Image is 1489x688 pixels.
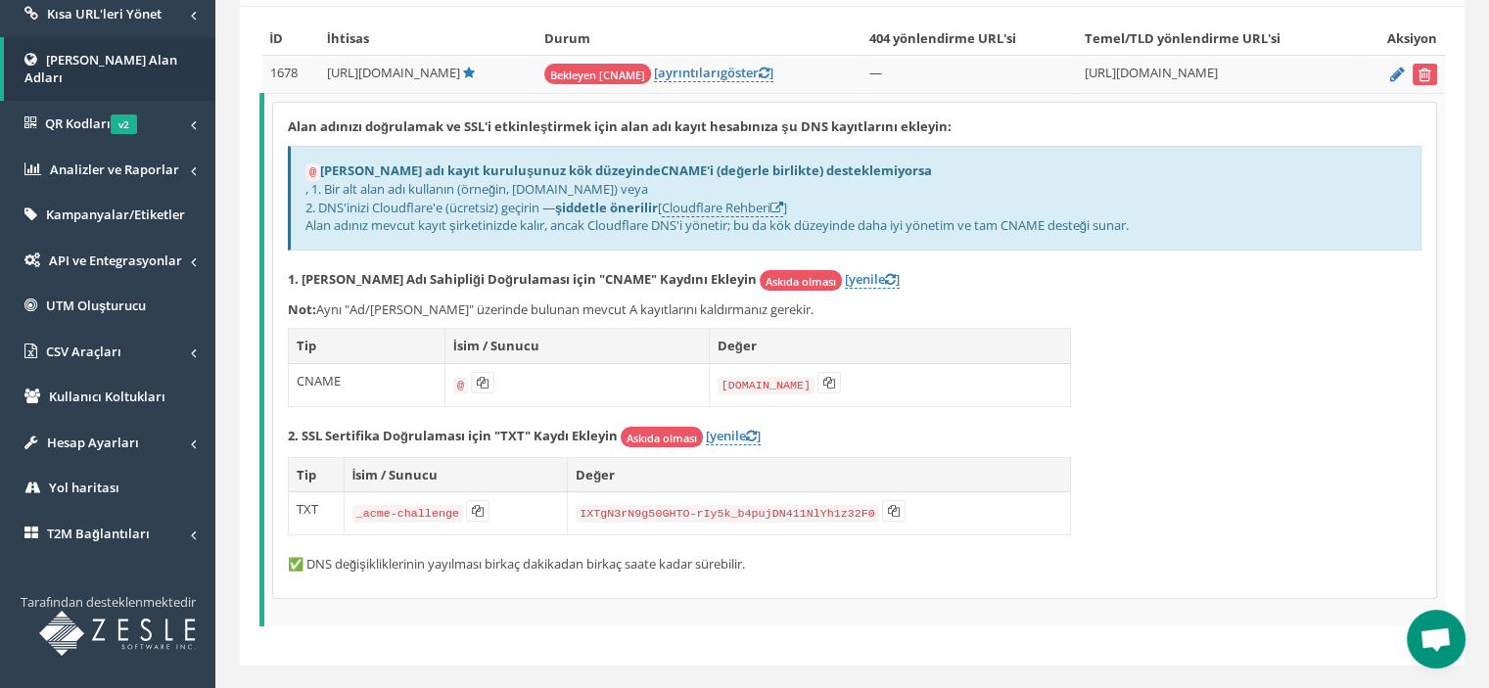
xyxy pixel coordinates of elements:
font: İD [270,29,284,47]
code: IXTgN3rN9g50GHTO-rIy5k_b4pujDN411NlYh1z32F0 [576,505,879,523]
font: Değer [718,337,757,354]
font: CNAME'i (değerle birlikte) desteklemiyorsa [661,161,932,179]
font: Temel/TLD yönlendirme URL'si [1085,29,1280,47]
font: Durum [544,29,590,47]
font: Kısa URL'leri Yönet [47,5,162,23]
font: Tip [297,466,316,483]
font: İsim / Sunucu [352,466,439,483]
code: [DOMAIN_NAME] [718,377,814,394]
font: İsim / Sunucu [453,337,539,354]
font: Tarafından desteklenmektedir [21,593,196,611]
a: [yenile] [706,427,761,445]
code: @ [453,377,468,394]
font: Değer [576,466,615,483]
font: 1678 [270,64,298,81]
font: Aynı "Ad/[PERSON_NAME]" üzerinde bulunan mevcut A kayıtlarını kaldırmanız gerekir. [316,300,814,318]
font: Not: [288,300,316,318]
div: Open chat [1407,610,1466,668]
font: Aksiyon [1387,29,1437,47]
font: İhtisas [327,29,369,47]
font: ✅ DNS değişikliklerinin yayılması birkaç dakikadan birkaç saate kadar sürebilir. [288,555,745,573]
font: [URL][DOMAIN_NAME] [1085,64,1218,81]
font: [URL][DOMAIN_NAME] [327,64,460,81]
font: [yenile [845,270,885,288]
a: [yenile] [845,270,900,289]
font: T2M Bağlantıları [47,525,150,542]
a: Cloudflare Rehberi [662,199,783,217]
font: [PERSON_NAME] Alan Adları [24,51,177,87]
a: Varsayılan [463,64,475,81]
font: [ [654,64,658,81]
a: [ayrıntılarıgöster] [654,64,773,82]
font: ] [783,199,787,216]
font: Tip [297,337,316,354]
font: Cloudflare Rehberi [662,199,770,216]
font: 404 yönlendirme URL'si [869,29,1016,47]
font: ayrıntıları [658,64,721,81]
font: Alan adınız mevcut kayıt şirketinizde kalır, ancak Cloudflare DNS'i yönetir; bu da kök düzeyinde ... [305,216,1129,234]
code: _acme-challenge [352,505,463,523]
font: Kampanyalar/Etiketler [46,206,185,223]
font: Yol haritası [49,479,119,496]
font: Hesap Ayarları [47,434,139,451]
font: ] [896,270,900,288]
font: , 1. Bir alt alan adı kullanın (örneğin, [DOMAIN_NAME]) veya [305,180,648,198]
font: [PERSON_NAME] adı kayıt kuruluşunuz kök düzeyinde [320,161,661,179]
font: QR Kodları [45,115,111,132]
font: — [869,64,882,81]
font: Askıda olması [766,274,836,289]
font: Bekleyen [CNAME] [550,68,645,82]
font: API ve Entegrasyonlar [49,252,182,269]
font: CSV Araçları [46,343,121,360]
font: UTM Oluşturucu [46,297,146,314]
font: 2. SSL Sertifika Doğrulaması için "TXT" Kaydı Ekleyin [288,427,618,444]
font: ] [769,64,773,81]
font: v2 [118,117,129,131]
font: 1. [PERSON_NAME] Adı Sahipliği Doğrulaması için "CNAME" Kaydını Ekleyin [288,270,757,288]
font: [yenile [706,427,746,444]
font: [ [658,199,662,216]
font: Analizler ve Raporlar [50,161,179,178]
font: şiddetle önerilir [555,199,658,216]
img: Zesle Software Inc. tarafından desteklenen T2M URL Kısaltıcı [39,611,196,656]
font: 2. DNS'inizi Cloudflare'e (ücretsiz) geçirin — [305,199,555,216]
font: Alan adınızı doğrulamak ve SSL'i etkinleştirmek için alan adı kayıt hesabınıza şu DNS kayıtlarını... [288,117,951,135]
code: @ [305,163,320,181]
font: Askıda olması [627,431,697,445]
font: TXT [297,500,318,518]
font: CNAME [297,372,341,390]
font: göster [721,64,759,81]
font: Kullanıcı Koltukları [49,388,165,405]
font: ] [757,427,761,444]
